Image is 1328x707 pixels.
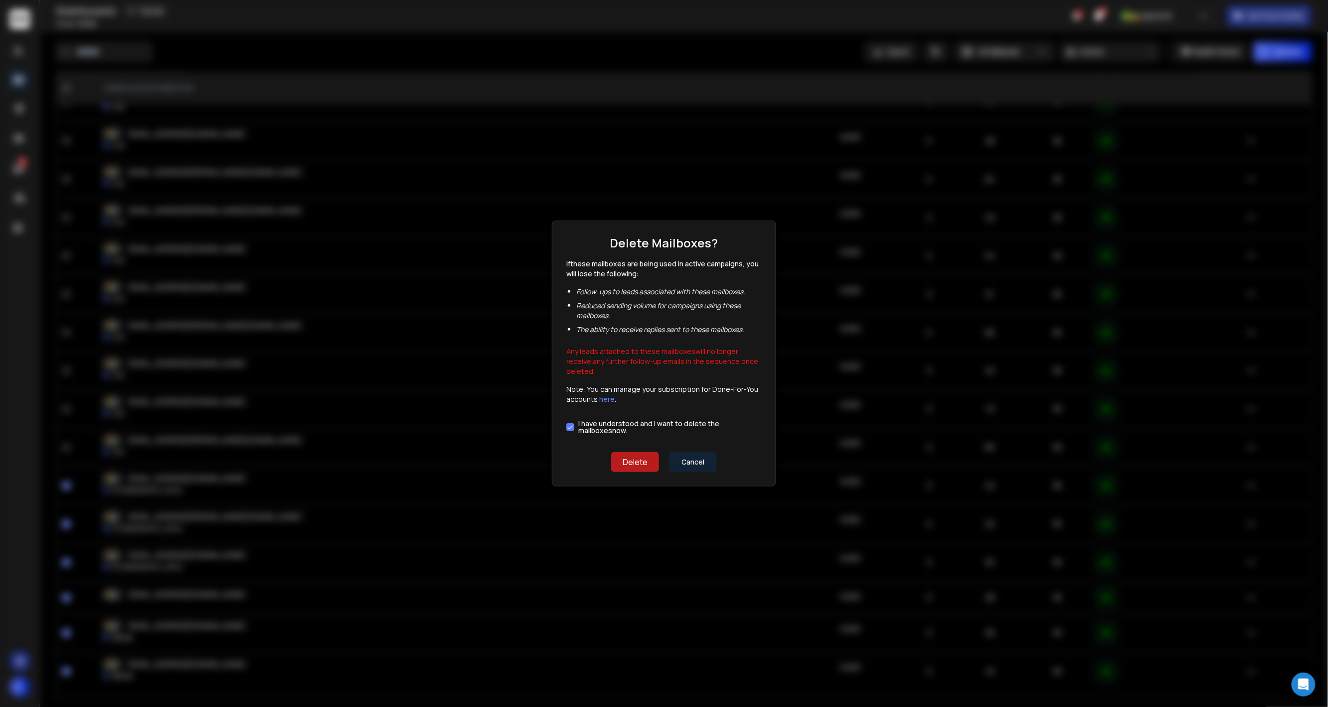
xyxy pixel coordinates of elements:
[611,452,659,472] button: Delete
[576,301,762,321] li: Reduced sending volume for campaigns using these mailboxes .
[610,235,718,251] h1: Delete Mailboxes?
[566,259,762,279] p: If these mailboxes are being used in active campaigns, you will lose the following:
[578,420,762,434] label: I have understood and I want to delete the mailbox es now.
[576,287,762,297] li: Follow-ups to leads associated with these mailboxes .
[566,384,762,404] p: Note: You can manage your subscription for Done-For-You accounts .
[1292,673,1316,697] div: Open Intercom Messenger
[576,325,762,335] li: The ability to receive replies sent to these mailboxes .
[566,343,762,376] p: Any leads attached to these mailboxes will no longer receive any further follow-up emails in the ...
[599,394,615,404] a: here
[669,452,717,472] button: Cancel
